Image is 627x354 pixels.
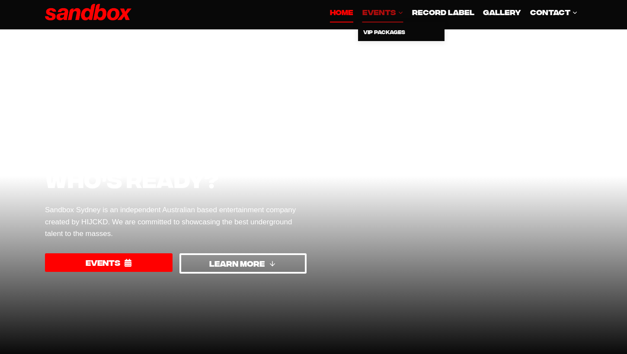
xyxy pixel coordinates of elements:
[326,2,358,22] a: HOME
[358,2,408,22] button: Child menu of EVENTS
[209,257,265,270] span: LEARN MORE
[86,256,120,269] span: EVENTS
[45,100,307,194] h1: Sydney’s biggest monthly event, who’s ready?
[45,253,173,272] a: EVENTS
[408,2,479,22] a: Record Label
[45,4,131,21] img: Sandbox
[179,253,307,274] a: LEARN MORE
[45,204,307,239] p: Sandbox Sydney is an independent Australian based entertainment company created by HIJCKD. We are...
[479,2,525,22] a: GALLERY
[526,2,582,22] button: Child menu of CONTACT
[358,22,445,41] a: VIP Packages
[326,2,582,22] nav: Primary Navigation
